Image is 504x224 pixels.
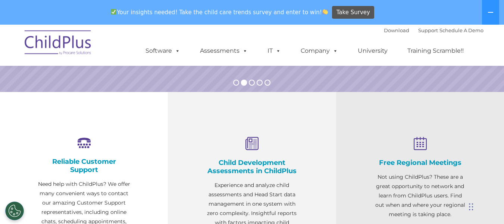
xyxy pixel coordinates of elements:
[293,43,345,58] a: Company
[336,6,370,19] span: Take Survey
[37,157,131,174] h4: Reliable Customer Support
[5,202,24,220] button: Cookies Settings
[111,9,116,15] img: ✅
[469,196,473,218] div: Drag
[384,27,483,33] font: |
[21,25,96,62] img: ChildPlus by Procare Solutions
[350,43,395,58] a: University
[439,27,483,33] a: Schedule A Demo
[260,43,288,58] a: IT
[373,159,467,167] h4: Free Regional Meetings
[108,5,331,19] span: Your insights needed! Take the child care trends survey and enter to win!
[400,43,471,58] a: Training Scramble!!
[104,80,135,86] span: Phone number
[332,6,374,19] a: Take Survey
[384,27,409,33] a: Download
[138,43,188,58] a: Software
[192,43,255,58] a: Assessments
[467,188,504,224] iframe: Chat Widget
[418,27,438,33] a: Support
[205,159,298,175] h4: Child Development Assessments in ChildPlus
[373,172,467,219] p: Not using ChildPlus? These are a great opportunity to network and learn from ChildPlus users. Fin...
[322,9,328,15] img: 👏
[104,49,126,55] span: Last name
